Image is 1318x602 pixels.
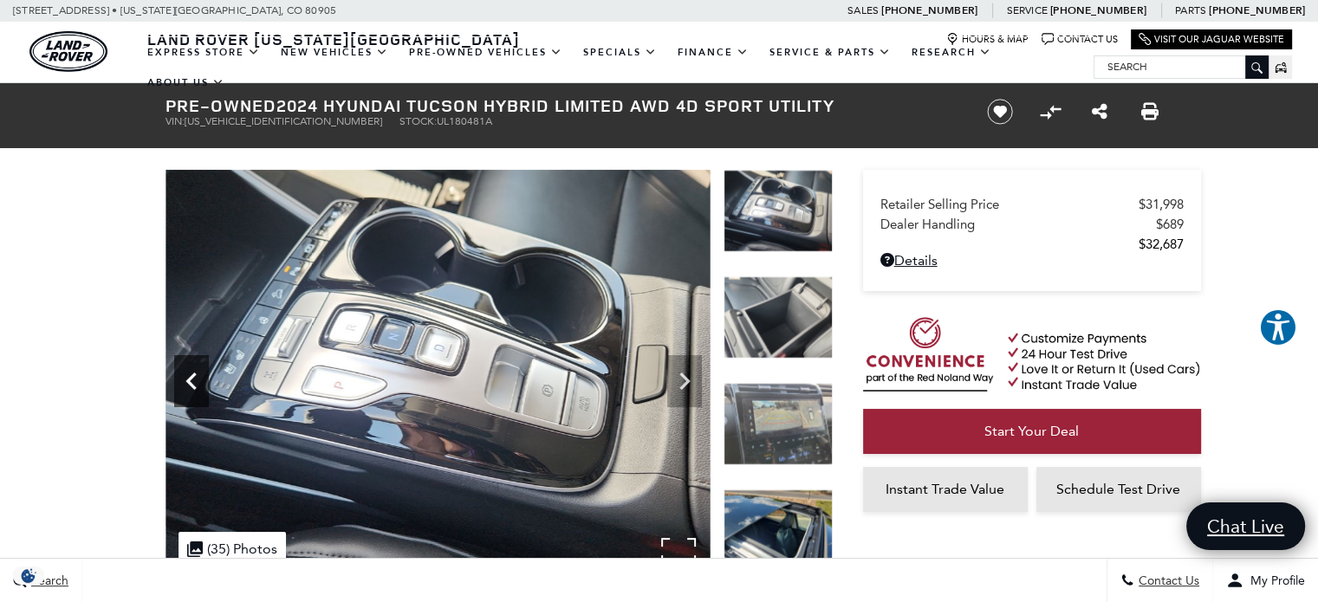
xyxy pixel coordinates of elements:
input: Search [1094,56,1268,77]
nav: Main Navigation [137,37,1094,98]
a: Print this Pre-Owned 2024 Hyundai Tucson Hybrid Limited AWD 4D Sport Utility [1141,101,1159,122]
span: Parts [1175,4,1206,16]
span: Service [1006,4,1047,16]
span: Stock: [399,115,437,127]
img: Used 2024 Black Pearl Hyundai Limited image 25 [724,276,833,359]
a: Retailer Selling Price $31,998 [880,197,1184,212]
span: [US_VEHICLE_IDENTIFICATION_NUMBER] [185,115,382,127]
span: My Profile [1243,573,1305,588]
span: $31,998 [1139,197,1184,212]
a: Start Your Deal [863,409,1201,454]
a: Dealer Handling $689 [880,217,1184,232]
div: Previous [174,355,209,407]
span: UL180481A [437,115,492,127]
div: Next [667,355,702,407]
span: $689 [1156,217,1184,232]
img: Used 2024 Black Pearl Hyundai Limited image 24 [724,170,833,252]
a: Details [880,252,1184,269]
a: Contact Us [1042,33,1118,46]
a: [PHONE_NUMBER] [881,3,977,17]
a: EXPRESS STORE [137,37,270,68]
a: [PHONE_NUMBER] [1050,3,1146,17]
span: Schedule Test Drive [1056,481,1180,497]
a: Pre-Owned Vehicles [399,37,573,68]
aside: Accessibility Help Desk [1259,308,1297,350]
section: Click to Open Cookie Consent Modal [9,566,49,585]
a: Specials [573,37,667,68]
img: Land Rover [29,31,107,72]
a: About Us [137,68,235,98]
a: [STREET_ADDRESS] • [US_STATE][GEOGRAPHIC_DATA], CO 80905 [13,4,336,16]
div: (35) Photos [179,532,286,566]
a: Schedule Test Drive [1036,467,1201,512]
span: Dealer Handling [880,217,1156,232]
span: Chat Live [1198,515,1293,538]
button: Compare Vehicle [1037,99,1063,125]
h1: 2024 Hyundai Tucson Hybrid Limited AWD 4D Sport Utility [166,96,958,115]
span: Start Your Deal [984,423,1079,439]
span: $32,687 [1139,236,1184,252]
img: Used 2024 Black Pearl Hyundai Limited image 26 [724,383,833,465]
a: Land Rover [US_STATE][GEOGRAPHIC_DATA] [137,29,530,49]
a: Share this Pre-Owned 2024 Hyundai Tucson Hybrid Limited AWD 4D Sport Utility [1092,101,1107,122]
a: Service & Parts [759,37,901,68]
a: Chat Live [1186,502,1305,550]
a: Finance [667,37,759,68]
button: Save vehicle [981,98,1019,126]
a: [PHONE_NUMBER] [1209,3,1305,17]
img: Used 2024 Black Pearl Hyundai Limited image 27 [724,489,833,572]
span: VIN: [166,115,185,127]
button: Open user profile menu [1213,559,1318,602]
img: Used 2024 Black Pearl Hyundai Limited image 24 [166,170,711,579]
span: Instant Trade Value [886,481,1004,497]
a: land-rover [29,31,107,72]
a: New Vehicles [270,37,399,68]
span: Land Rover [US_STATE][GEOGRAPHIC_DATA] [147,29,520,49]
span: Contact Us [1134,573,1199,588]
a: Hours & Map [946,33,1029,46]
span: Retailer Selling Price [880,197,1139,212]
a: Instant Trade Value [863,467,1028,512]
img: Used 2024 Black Pearl Hyundai Limited image 25 [711,170,1256,579]
a: Research [901,37,1002,68]
a: Visit Our Jaguar Website [1139,33,1284,46]
span: Sales [847,4,879,16]
img: Opt-Out Icon [9,566,49,585]
button: Explore your accessibility options [1259,308,1297,346]
a: $32,687 [880,236,1184,252]
strong: Pre-Owned [166,94,276,117]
